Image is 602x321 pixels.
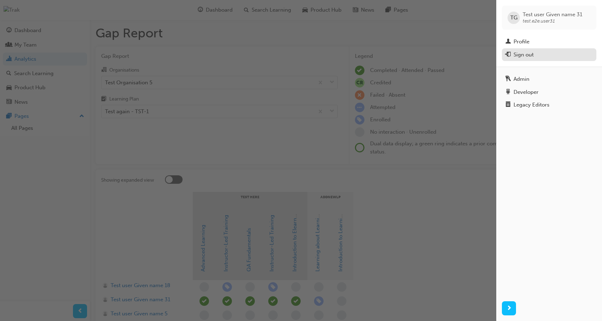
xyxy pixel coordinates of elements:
div: Sign out [514,51,534,59]
span: test.e2e.user31 [523,18,555,24]
button: Sign out [502,48,596,61]
span: next-icon [506,304,512,313]
span: TG [510,14,517,22]
span: man-icon [505,39,511,45]
span: robot-icon [505,89,511,96]
div: Profile [514,38,529,46]
span: exit-icon [505,52,511,58]
a: Admin [502,73,596,86]
div: Admin [514,75,529,83]
a: Legacy Editors [502,98,596,111]
div: Developer [514,88,539,96]
a: Developer [502,86,596,99]
div: Legacy Editors [514,101,549,109]
a: Profile [502,35,596,48]
span: notepad-icon [505,102,511,108]
span: Test user Given name 31 [523,11,582,18]
span: keys-icon [505,76,511,83]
